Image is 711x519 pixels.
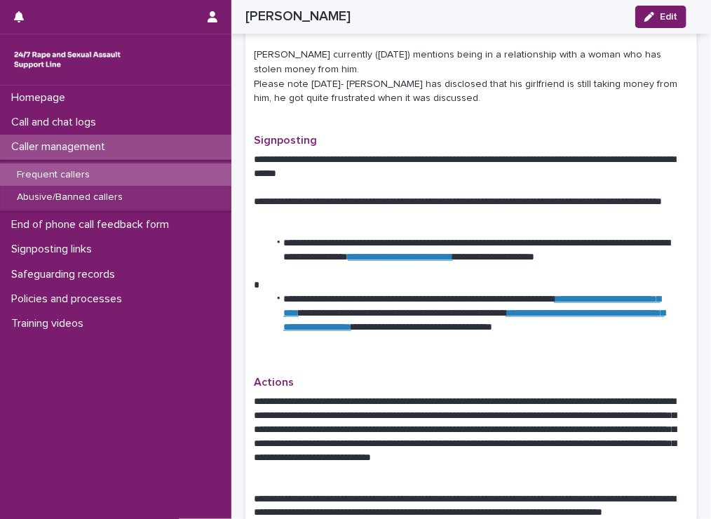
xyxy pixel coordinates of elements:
[245,8,351,25] h2: [PERSON_NAME]
[254,135,317,146] span: Signposting
[6,116,107,129] p: Call and chat logs
[254,377,294,388] span: Actions
[6,317,95,330] p: Training videos
[660,12,677,22] span: Edit
[6,218,180,231] p: End of phone call feedback form
[6,268,126,281] p: Safeguarding records
[6,243,103,256] p: Signposting links
[635,6,686,28] button: Edit
[6,169,101,181] p: Frequent callers
[6,191,134,203] p: Abusive/Banned callers
[6,292,133,306] p: Policies and processes
[6,140,116,154] p: Caller management
[6,91,76,105] p: Homepage
[11,46,123,74] img: rhQMoQhaT3yELyF149Cw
